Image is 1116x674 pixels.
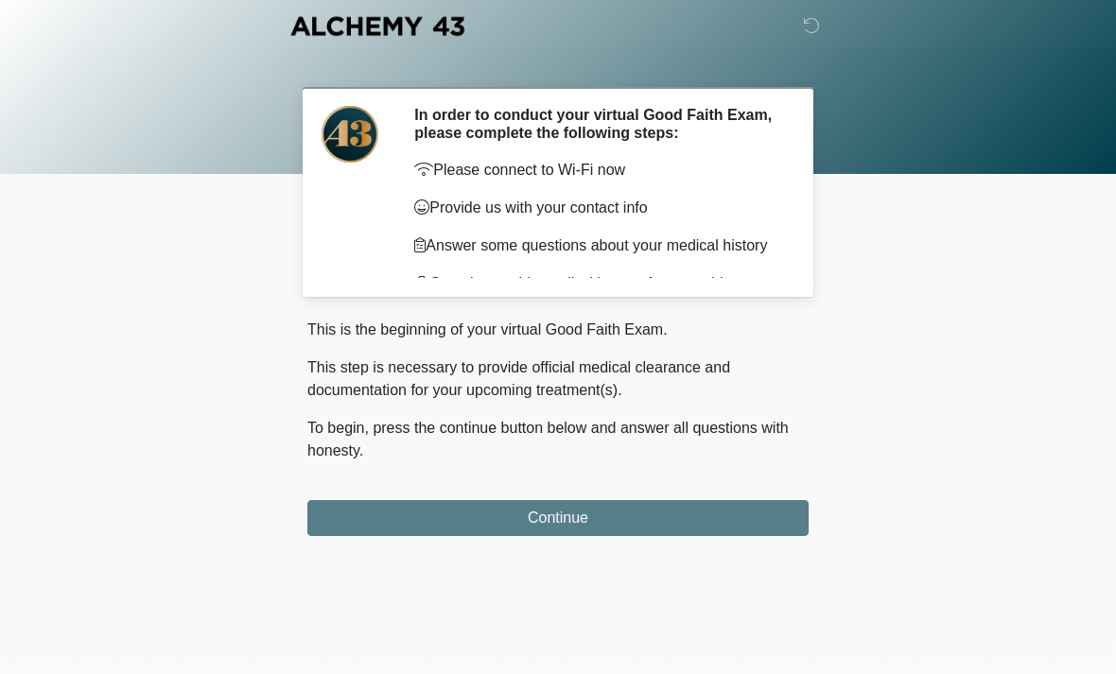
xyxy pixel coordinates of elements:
p: Please connect to Wi-Fi now [414,159,780,181]
img: Alchemy 43 Logo [288,14,466,38]
button: Continue [307,500,809,536]
p: Provide us with your contact info [414,197,780,219]
p: Answer some questions about your medical history [414,234,780,257]
p: To begin, press the continue button below and answer all questions with honesty. [307,417,809,462]
p: This is the beginning of your virtual Good Faith Exam. [307,319,809,341]
h2: In order to conduct your virtual Good Faith Exam, please complete the following steps: [414,106,780,142]
img: Agent Avatar [322,106,378,163]
p: Complete a video call with one of our providers [414,272,780,295]
p: This step is necessary to provide official medical clearance and documentation for your upcoming ... [307,356,809,402]
h1: ‎ ‎ ‎ ‎ [293,68,823,92]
